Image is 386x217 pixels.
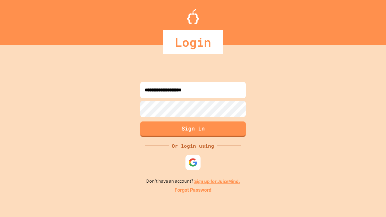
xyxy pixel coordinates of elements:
img: Logo.svg [187,9,199,24]
iframe: chat widget [336,167,380,192]
div: Or login using [169,142,217,149]
img: google-icon.svg [188,158,198,167]
div: Login [163,30,223,54]
a: Forgot Password [175,187,211,194]
p: Don't have an account? [146,178,240,185]
button: Sign in [140,121,246,137]
a: Sign up for JuiceMind. [194,178,240,184]
iframe: chat widget [361,193,380,211]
